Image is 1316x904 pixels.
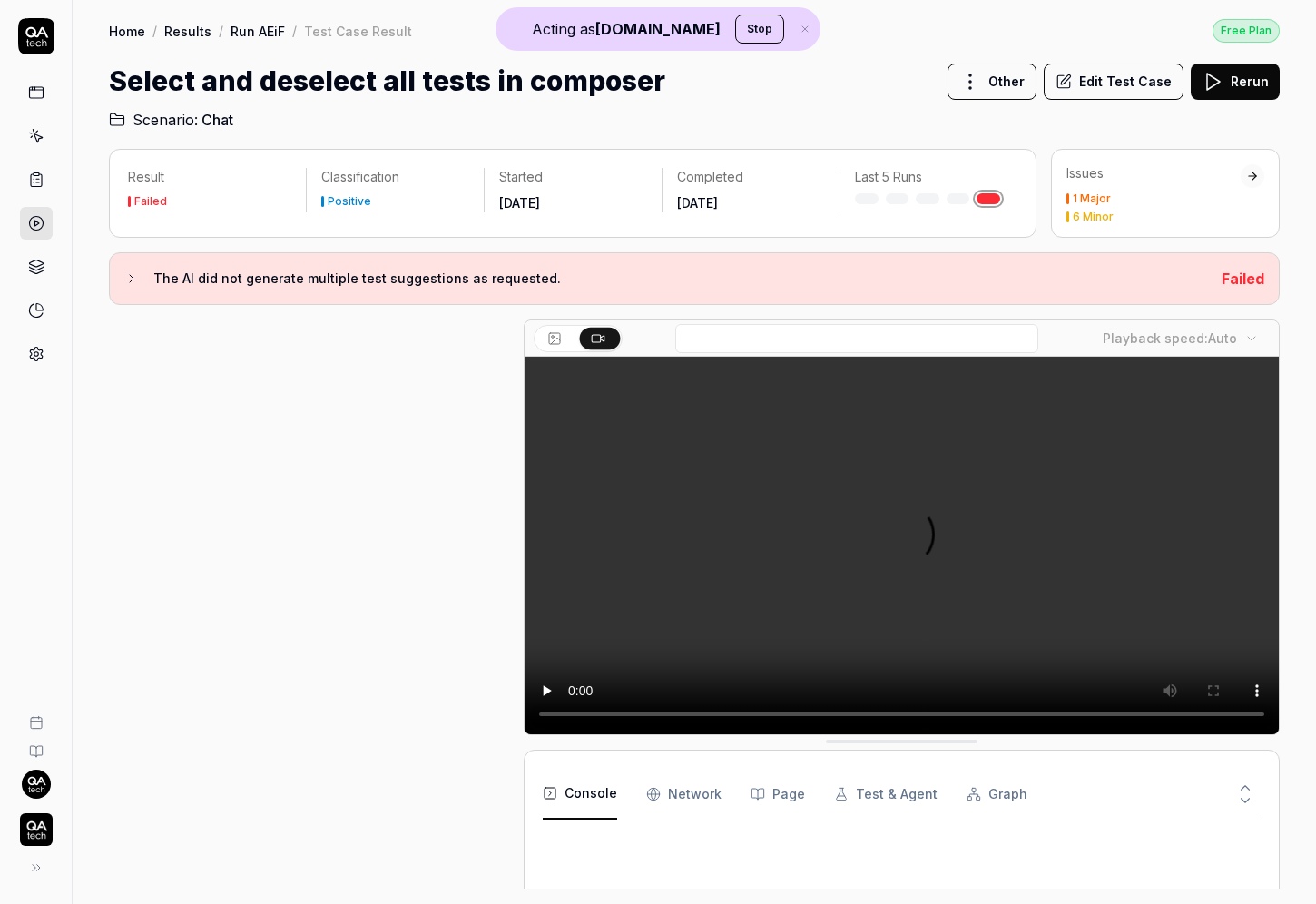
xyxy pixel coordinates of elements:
p: Started [499,168,647,186]
time: [DATE] [677,195,718,211]
span: Chat [201,109,233,131]
div: Issues [1066,164,1241,182]
button: Network [646,769,722,820]
h3: The AI did not generate multiple test suggestions as requested. [153,268,1207,290]
div: Playback speed: [1103,329,1237,348]
button: Stop [735,15,784,44]
div: Free Plan [1213,19,1280,43]
button: The AI did not generate multiple test suggestions as requested. [124,268,1207,290]
span: Scenario: [129,109,198,131]
button: Page [751,769,805,820]
button: Rerun [1191,64,1280,100]
button: Console [543,769,617,820]
a: Run AEiF [231,22,285,40]
a: Free Plan [1213,18,1280,43]
div: Test Case Result [304,22,412,40]
button: Other [948,64,1036,100]
div: Positive [328,196,371,207]
button: Graph [967,769,1027,820]
button: Test & Agent [834,769,938,820]
div: / [292,22,297,40]
button: Edit Test Case [1044,64,1183,100]
button: QA Tech Logo [7,799,64,850]
p: Result [128,168,291,186]
div: / [152,22,157,40]
img: 7ccf6c19-61ad-4a6c-8811-018b02a1b829.jpg [22,770,51,799]
div: Failed [134,196,167,207]
a: Documentation [7,730,64,759]
p: Last 5 Runs [855,168,1003,186]
div: / [219,22,223,40]
img: QA Tech Logo [20,813,53,846]
div: 1 Major [1073,193,1111,204]
a: Results [164,22,211,40]
a: Book a call with us [7,701,64,730]
a: Scenario:Chat [109,109,233,131]
time: [DATE] [499,195,540,211]
div: 6 Minor [1073,211,1114,222]
h1: Select and deselect all tests in composer [109,61,665,102]
p: Classification [321,168,469,186]
span: Failed [1222,270,1264,288]
a: Home [109,22,145,40]
p: Completed [677,168,825,186]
